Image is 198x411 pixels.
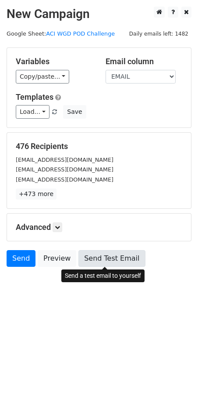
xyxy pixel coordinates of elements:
[126,29,191,39] span: Daily emails left: 1482
[7,7,191,22] h2: New Campaign
[16,189,57,200] a: +473 more
[16,92,53,102] a: Templates
[61,269,145,282] div: Send a test email to yourself
[16,222,182,232] h5: Advanced
[126,30,191,37] a: Daily emails left: 1482
[154,369,198,411] iframe: Chat Widget
[7,30,115,37] small: Google Sheet:
[16,156,113,163] small: [EMAIL_ADDRESS][DOMAIN_NAME]
[16,166,113,173] small: [EMAIL_ADDRESS][DOMAIN_NAME]
[7,250,35,267] a: Send
[106,57,182,66] h5: Email column
[46,30,115,37] a: ACI WGD POD Challenge
[38,250,76,267] a: Preview
[16,70,69,84] a: Copy/paste...
[16,105,49,119] a: Load...
[63,105,86,119] button: Save
[78,250,145,267] a: Send Test Email
[16,176,113,183] small: [EMAIL_ADDRESS][DOMAIN_NAME]
[16,57,92,66] h5: Variables
[16,142,182,151] h5: 476 Recipients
